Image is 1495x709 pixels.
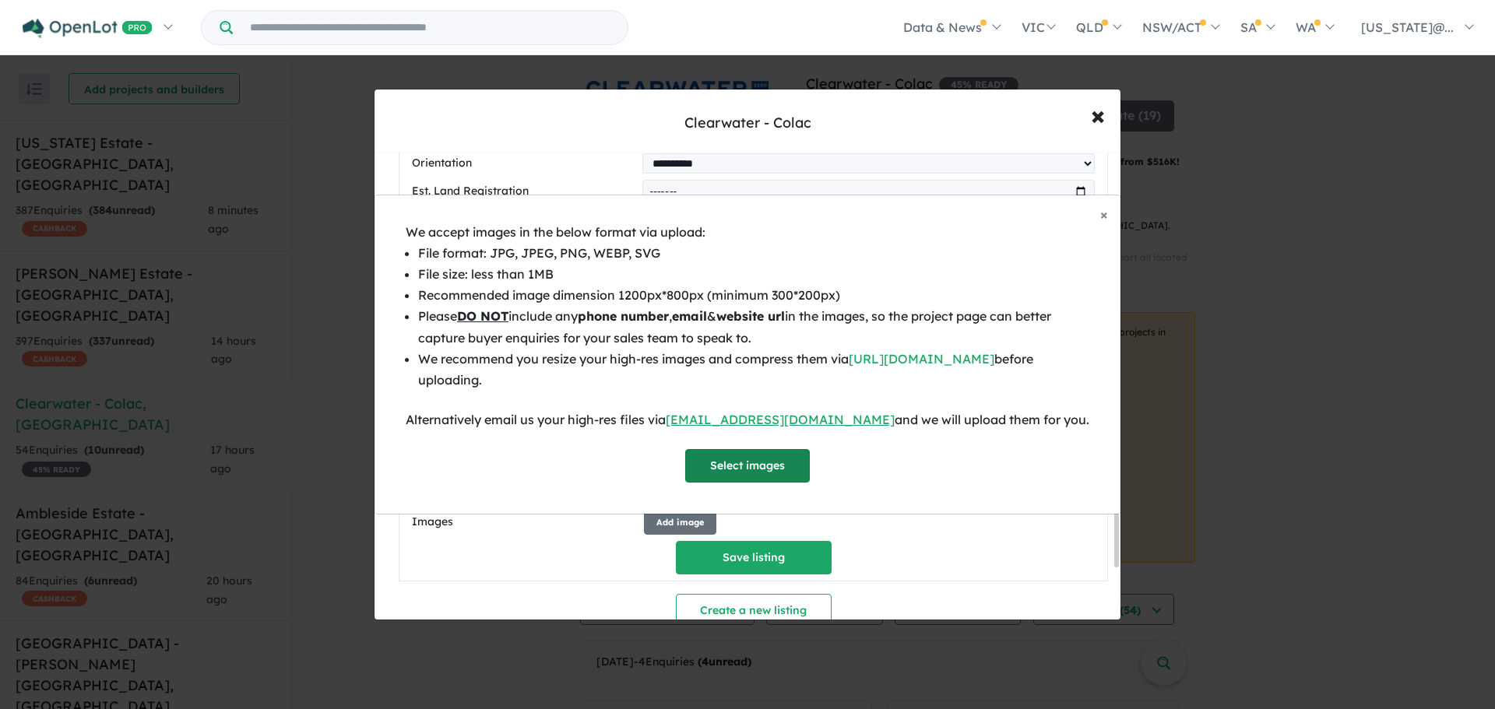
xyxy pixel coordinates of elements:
b: phone number [578,308,669,324]
li: We recommend you resize your high-res images and compress them via before uploading. [418,349,1089,391]
input: Try estate name, suburb, builder or developer [236,11,624,44]
span: × [1100,205,1108,223]
span: [US_STATE]@... [1361,19,1454,35]
li: Please include any , & in the images, so the project page can better capture buyer enquiries for ... [418,306,1089,348]
div: Alternatively email us your high-res files via and we will upload them for you. [406,409,1089,430]
li: File size: less than 1MB [418,264,1089,285]
li: File format: JPG, JPEG, PNG, WEBP, SVG [418,243,1089,264]
u: DO NOT [457,308,508,324]
img: Openlot PRO Logo White [23,19,153,38]
b: website url [716,308,785,324]
div: We accept images in the below format via upload: [406,222,1089,243]
button: Select images [685,449,810,483]
a: [URL][DOMAIN_NAME] [849,351,994,367]
a: [EMAIL_ADDRESS][DOMAIN_NAME] [666,412,895,427]
b: email [672,308,707,324]
li: Recommended image dimension 1200px*800px (minimum 300*200px) [418,285,1089,306]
